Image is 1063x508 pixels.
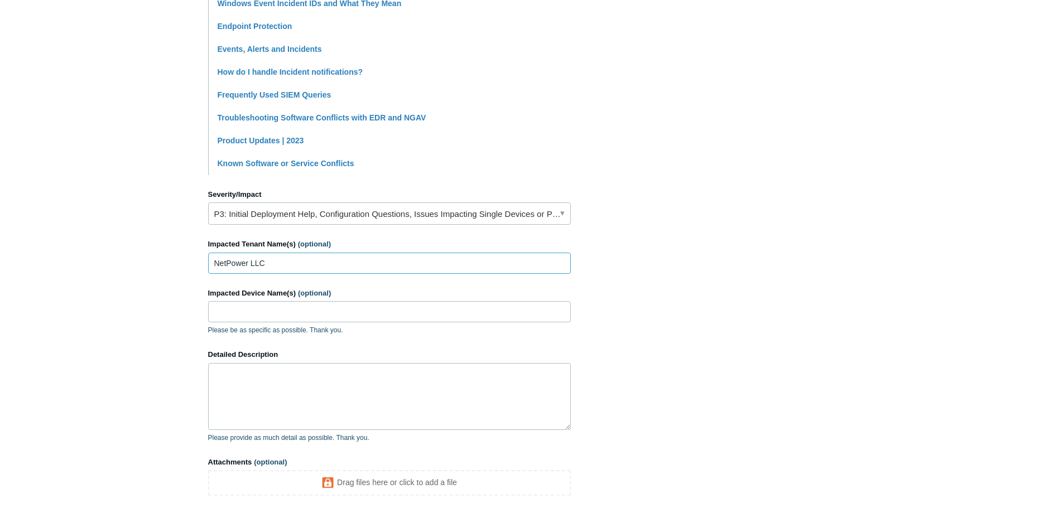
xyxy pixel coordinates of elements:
label: Attachments [208,457,571,468]
span: (optional) [298,289,331,297]
span: (optional) [298,240,331,248]
a: Product Updates | 2023 [218,136,304,145]
a: Endpoint Protection [218,22,292,31]
label: Severity/Impact [208,189,571,200]
a: Known Software or Service Conflicts [218,159,354,168]
label: Impacted Device Name(s) [208,288,571,299]
label: Detailed Description [208,349,571,360]
a: Troubleshooting Software Conflicts with EDR and NGAV [218,113,426,122]
a: How do I handle Incident notifications? [218,67,363,76]
label: Impacted Tenant Name(s) [208,239,571,250]
a: Events, Alerts and Incidents [218,45,322,54]
a: Frequently Used SIEM Queries [218,90,331,99]
a: P3: Initial Deployment Help, Configuration Questions, Issues Impacting Single Devices or Past Out... [208,202,571,225]
span: (optional) [254,458,287,466]
p: Please provide as much detail as possible. Thank you. [208,433,571,443]
p: Please be as specific as possible. Thank you. [208,325,571,335]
